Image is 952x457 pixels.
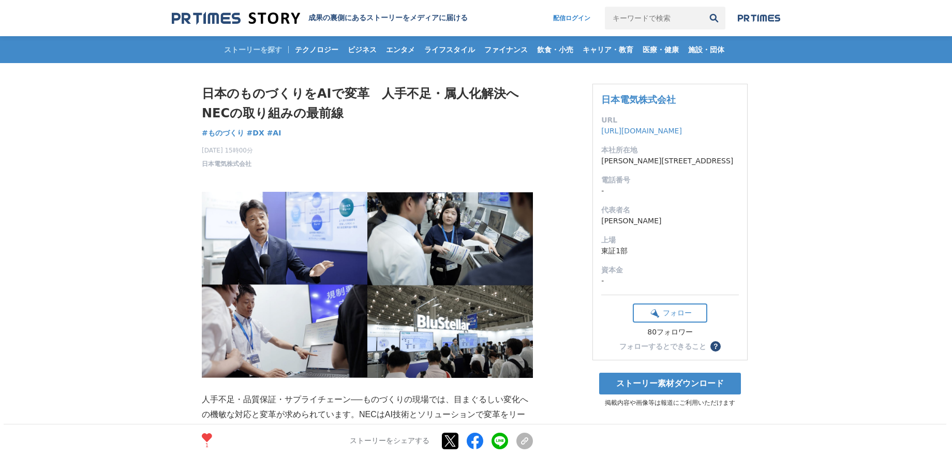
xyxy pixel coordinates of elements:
[291,45,343,54] span: テクノロジー
[420,36,479,63] a: ライフスタイル
[420,45,479,54] span: ライフスタイル
[202,159,251,169] a: 日本電気株式会社
[684,36,728,63] a: 施設・団体
[638,45,683,54] span: 医療・健康
[599,373,741,394] a: ストーリー素材ダウンロード
[601,186,739,196] dd: -
[601,235,739,246] dt: 上場
[172,11,300,25] img: 成果の裏側にあるストーリーをメディアに届ける
[267,128,281,138] span: #AI
[601,265,739,276] dt: 資本金
[344,36,381,63] a: ビジネス
[684,45,728,54] span: 施設・団体
[480,36,532,63] a: ファイナンス
[619,343,706,350] div: フォローするとできること
[247,128,264,139] a: #DX
[712,343,719,350] span: ？
[291,36,343,63] a: テクノロジー
[382,45,419,54] span: エンタメ
[578,45,637,54] span: キャリア・教育
[601,246,739,256] dd: 東証1部
[308,13,468,23] h2: 成果の裏側にあるストーリーをメディアに届ける
[533,45,577,54] span: 飲食・小売
[601,94,676,105] a: 日本電気株式会社
[202,443,212,448] p: 1
[601,216,739,226] dd: [PERSON_NAME]
[601,115,739,126] dt: URL
[533,36,577,63] a: 飲食・小売
[480,45,532,54] span: ファイナンス
[601,175,739,186] dt: 電話番号
[633,328,707,337] div: 80フォロワー
[703,7,725,29] button: 検索
[382,36,419,63] a: エンタメ
[638,36,683,63] a: 医療・健康
[578,36,637,63] a: キャリア・教育
[267,128,281,139] a: #AI
[202,128,244,138] span: #ものづくり
[202,128,244,139] a: #ものづくり
[172,11,468,25] a: 成果の裏側にあるストーリーをメディアに届ける 成果の裏側にあるストーリーをメディアに届ける
[601,205,739,216] dt: 代表者名
[601,145,739,156] dt: 本社所在地
[605,7,703,29] input: キーワードで検索
[202,146,253,155] span: [DATE] 15時00分
[543,7,601,29] a: 配信ログイン
[344,45,381,54] span: ビジネス
[592,399,748,407] p: 掲載内容や画像等は報道にご利用いただけます
[202,192,533,378] img: thumbnail_60846510-70dd-11f0-aa9c-3fdd97173687.png
[633,303,707,323] button: フォロー
[738,14,780,22] img: prtimes
[601,276,739,286] dd: -
[710,341,721,352] button: ？
[350,436,429,446] p: ストーリーをシェアする
[202,84,533,124] h1: 日本のものづくりをAIで変革 人手不足・属人化解決へ NECの取り組みの最前線
[247,128,264,138] span: #DX
[601,156,739,166] dd: [PERSON_NAME][STREET_ADDRESS]
[601,127,682,135] a: [URL][DOMAIN_NAME]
